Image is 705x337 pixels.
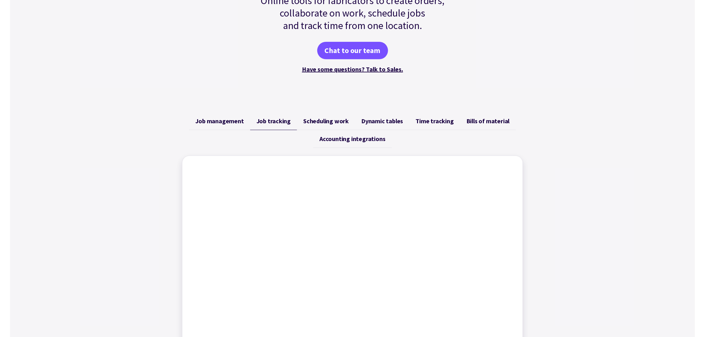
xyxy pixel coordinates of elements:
[319,135,385,143] span: Accounting integrations
[303,117,349,125] span: Scheduling work
[302,65,403,73] a: Have some questions? Talk to Sales.
[416,117,454,125] span: Time tracking
[597,270,705,337] iframe: Chat Widget
[195,117,244,125] span: Job management
[317,42,388,59] a: Chat to our team
[361,117,403,125] span: Dynamic tables
[466,117,510,125] span: Bills of material
[256,117,291,125] span: Job tracking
